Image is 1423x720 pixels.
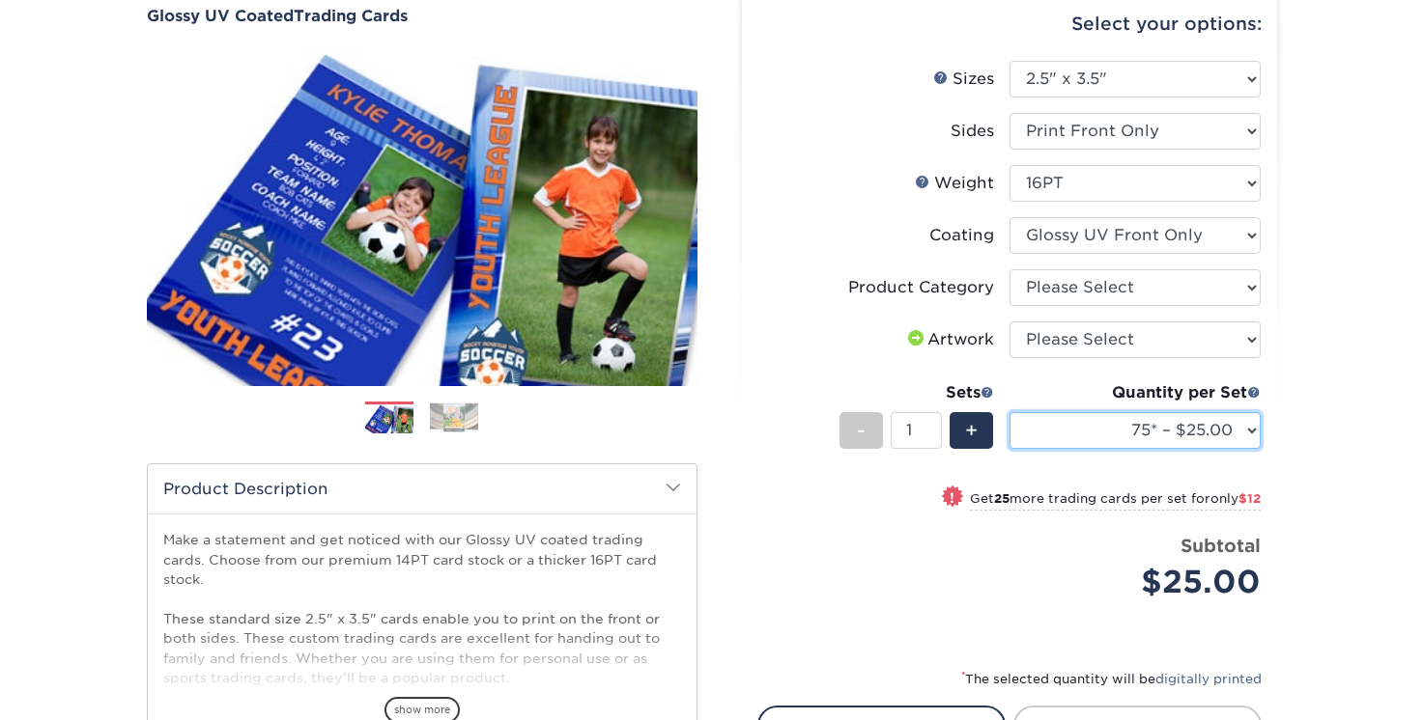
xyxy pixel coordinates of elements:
div: Weight [915,172,994,195]
div: Sets [840,381,994,404]
span: only [1210,491,1261,506]
a: digitally printed [1155,672,1262,686]
span: ! [950,487,954,508]
div: $25.00 [1024,559,1261,605]
strong: 25 [994,491,1010,506]
strong: Subtotal [1181,535,1261,556]
img: Trading Cards 01 [365,402,413,436]
div: Artwork [904,328,994,351]
img: Trading Cards 02 [430,402,478,432]
span: - [857,416,866,445]
span: Glossy UV Coated [147,7,294,25]
div: Sizes [933,68,994,91]
img: Glossy UV Coated 01 [147,27,697,407]
div: Quantity per Set [1010,381,1261,404]
iframe: Google Customer Reviews [5,661,164,713]
h1: Trading Cards [147,7,697,25]
div: Product Category [848,276,994,299]
span: $12 [1238,491,1261,506]
div: Sides [951,120,994,143]
h2: Product Description [148,464,697,513]
small: Get more trading cards per set for [970,491,1261,511]
small: The selected quantity will be [961,672,1262,686]
span: + [965,416,978,445]
a: Glossy UV CoatedTrading Cards [147,7,697,25]
div: Coating [929,224,994,247]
